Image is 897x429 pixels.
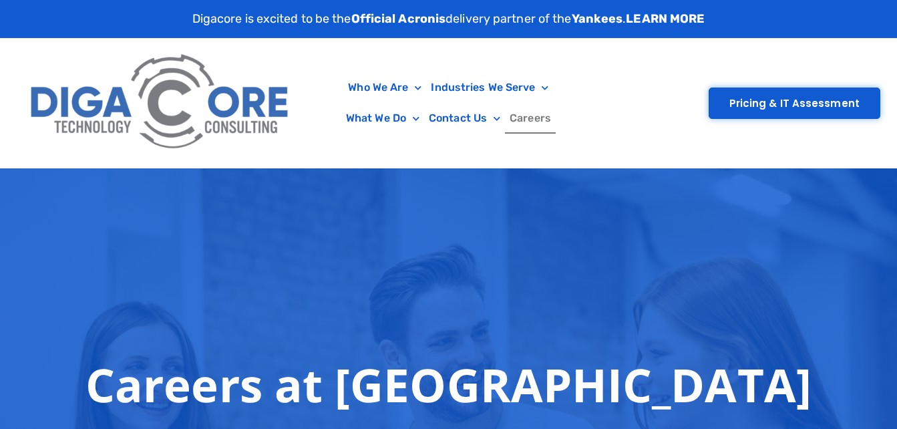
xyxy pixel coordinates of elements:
a: Careers [505,103,556,134]
p: Digacore is excited to be the delivery partner of the . [192,10,705,28]
a: What We Do [341,103,424,134]
a: LEARN MORE [626,11,705,26]
span: Pricing & IT Assessment [729,98,860,108]
a: Who We Are [343,72,426,103]
h1: Careers at [GEOGRAPHIC_DATA] [85,357,812,411]
a: Pricing & IT Assessment [709,88,880,119]
strong: Yankees [572,11,623,26]
a: Industries We Serve [426,72,553,103]
img: Digacore Logo [23,45,298,161]
a: Contact Us [424,103,505,134]
strong: Official Acronis [351,11,446,26]
nav: Menu [305,72,592,134]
